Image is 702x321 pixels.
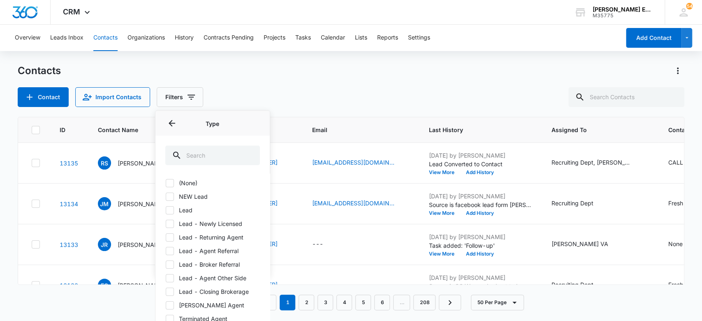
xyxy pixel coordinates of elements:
label: Lead - Agent Other Side [165,273,260,282]
div: Contact Name - Elizabeth Gibby - Select to Edit Field [98,279,180,292]
button: Back [165,116,178,130]
button: Add Contact [626,28,681,48]
label: (None) [165,178,260,187]
div: --- [312,240,323,249]
span: Email [312,126,397,134]
button: Import Contacts [75,87,150,107]
button: Actions [671,64,684,77]
span: JM [98,197,111,210]
a: Next Page [439,295,461,310]
span: 54 [686,3,693,9]
div: --- [312,280,323,290]
button: Lists [355,25,367,51]
button: Calendar [321,25,345,51]
p: [PERSON_NAME] [118,159,165,167]
p: [DATE] by [PERSON_NAME] [429,273,532,282]
p: Source is SC We reached out to her inviting her to learn more about our model. She said she was a... [429,282,532,291]
p: Source is facebook lead form [PERSON_NAME] sent him the Calendly template [429,200,532,209]
button: View More [429,211,460,216]
a: Page 6 [374,295,390,310]
button: Add History [460,211,500,216]
span: RS [98,156,111,170]
button: History [175,25,194,51]
button: Projects [264,25,285,51]
p: [DATE] by [PERSON_NAME] [429,151,532,160]
div: Recruiting Dept [551,199,593,207]
button: Organizations [127,25,165,51]
div: Email - - Select to Edit Field [312,280,338,290]
button: Contacts [93,25,118,51]
a: [EMAIL_ADDRESS][DOMAIN_NAME] [312,199,394,207]
div: Contact Type - None - Select to Edit Field [668,240,697,249]
div: Contact Name - Jim Reed - Select to Edit Field [98,238,180,251]
div: account id [593,13,653,19]
div: Email - - Select to Edit Field [312,240,338,249]
label: Lead - Newly Licensed [165,219,260,228]
p: Type [165,119,260,128]
button: Settings [408,25,430,51]
label: Lead - Agent Referral [165,246,260,255]
button: View More [429,251,460,256]
button: Leads Inbox [50,25,83,51]
input: Search Contacts [568,87,684,107]
div: Assigned To - Ruth VA - Select to Edit Field [551,240,623,249]
a: Page 2 [299,295,314,310]
p: [PERSON_NAME] [118,281,165,290]
a: Navigate to contact details page for Roger Schartung [60,160,78,167]
label: [PERSON_NAME] Agent [165,300,260,309]
span: Assigned To [551,126,637,134]
p: [DATE] by [PERSON_NAME] [429,233,532,241]
p: [PERSON_NAME] [118,240,165,249]
button: Add Contact [18,87,69,107]
label: Lead - Closing Brokerage [165,287,260,295]
button: View More [429,170,460,175]
p: [DATE] by [PERSON_NAME] [429,192,532,200]
button: Tasks [295,25,311,51]
button: Contracts Pending [204,25,254,51]
nav: Pagination [254,295,461,310]
span: EG [98,279,111,292]
span: ID [60,126,66,134]
div: notifications count [686,3,693,9]
button: Add History [460,170,500,175]
button: Overview [15,25,40,51]
div: [PERSON_NAME] VA [551,240,608,248]
input: Search [165,145,260,165]
div: Email - rschartung@gmail.com - Select to Edit Field [312,158,409,168]
span: JR [98,238,111,251]
div: None [668,240,683,248]
a: Page 4 [336,295,352,310]
span: Last History [429,126,520,134]
label: Lead - Returning Agent [165,233,260,241]
a: Page 208 [413,295,436,310]
h1: Contacts [18,65,61,77]
button: Filters [157,87,203,107]
a: Page 5 [355,295,371,310]
button: Add History [460,251,500,256]
span: Contact Name [98,126,195,134]
a: [EMAIL_ADDRESS][DOMAIN_NAME] [312,158,394,167]
div: Recruiting Dept [551,280,593,289]
button: Reports [377,25,398,51]
div: Contact Name - Joel Morales - Select to Edit Field [98,197,180,210]
em: 1 [280,295,295,310]
div: Contact Name - Roger Schartung - Select to Edit Field [98,156,180,170]
div: Assigned To - Recruiting Dept - Select to Edit Field [551,280,608,290]
div: account name [593,6,653,13]
div: Recruiting Dept, [PERSON_NAME] [551,158,634,167]
a: Navigate to contact details page for Elizabeth Gibby [60,282,78,289]
a: Navigate to contact details page for Jim Reed [60,241,78,248]
a: Navigate to contact details page for Joel Morales [60,200,78,207]
label: Lead [165,205,260,214]
div: Assigned To - Recruiting Dept - Select to Edit Field [551,199,608,209]
div: Assigned To - Recruiting Dept, Sandy Lynch - Select to Edit Field [551,158,649,168]
span: CRM [63,7,80,16]
label: NEW Lead [165,192,260,200]
button: 50 Per Page [471,295,524,310]
div: Email - Mortgageboss407@gmail.com - Select to Edit Field [312,199,409,209]
p: Task added: 'Follow-up' [429,241,532,250]
label: Lead - Broker Referral [165,260,260,268]
a: Page 3 [317,295,333,310]
p: Lead Converted to Contact [429,160,532,168]
p: [PERSON_NAME] [118,200,165,208]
